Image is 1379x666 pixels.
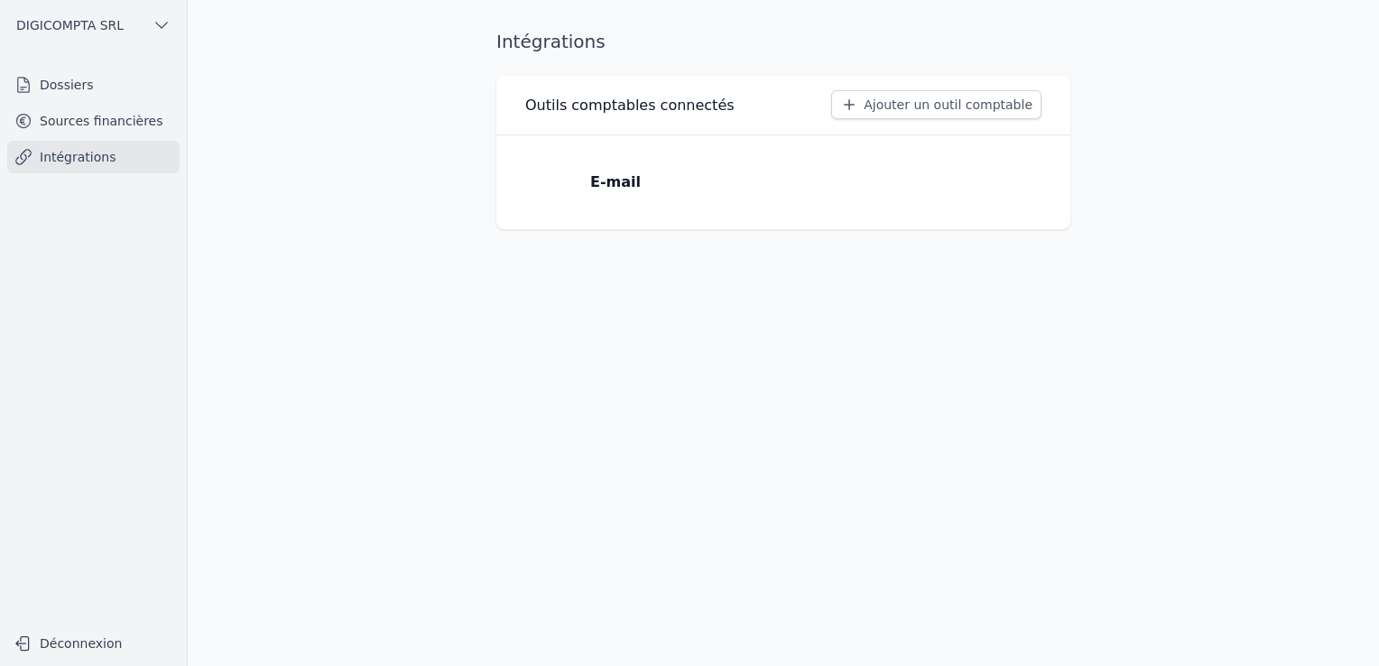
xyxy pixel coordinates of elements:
[590,171,641,193] p: E-mail
[525,95,735,116] h3: Outils comptables connectés
[7,69,180,101] a: Dossiers
[7,105,180,137] a: Sources financières
[831,90,1041,119] button: Ajouter un outil comptable
[7,141,180,173] a: Intégrations
[16,16,124,34] span: DIGICOMPTA SRL
[7,629,180,658] button: Déconnexion
[496,29,606,54] h1: Intégrations
[525,150,1041,215] a: E-mail
[7,11,180,40] button: DIGICOMPTA SRL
